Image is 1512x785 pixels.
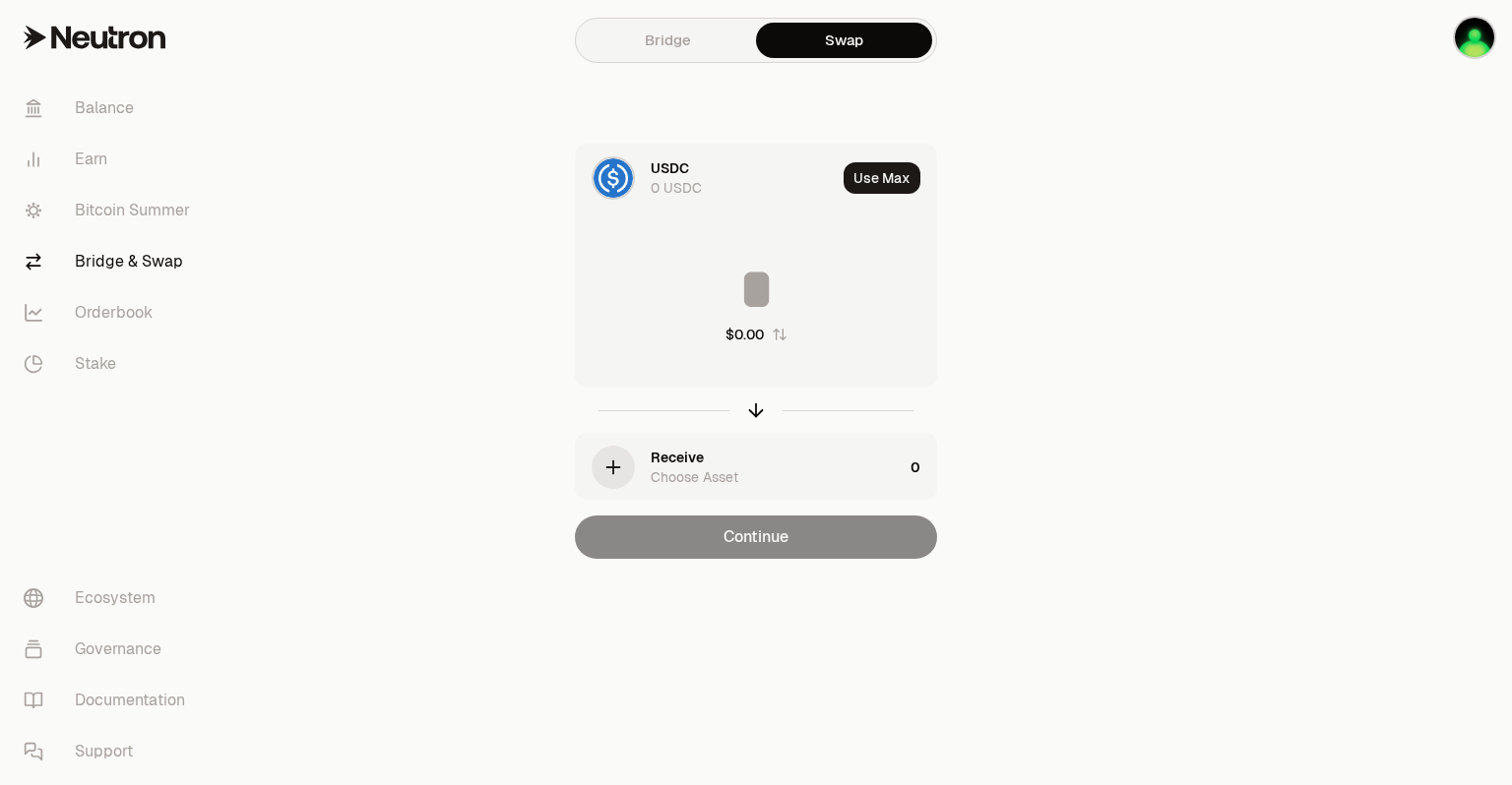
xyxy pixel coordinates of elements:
[8,726,213,777] a: Support
[8,287,213,338] a: Orderbook
[8,338,213,390] a: Stake
[8,573,213,624] a: Ecosystem
[576,434,936,501] button: ReceiveChoose Asset0
[651,448,704,467] div: Receive
[651,178,702,198] div: 0 USDC
[911,434,936,501] div: 0
[844,162,920,194] button: Use Max
[8,83,213,134] a: Balance
[594,158,633,198] img: USDC Logo
[8,675,213,726] a: Documentation
[8,236,213,287] a: Bridge & Swap
[756,23,932,58] a: Swap
[1455,18,1494,57] img: Portfel Główny
[8,185,213,236] a: Bitcoin Summer
[576,145,836,211] div: USDC LogoUSDC0 USDC
[8,624,213,675] a: Governance
[576,434,903,501] div: ReceiveChoose Asset
[651,158,689,178] div: USDC
[725,325,764,344] div: $0.00
[580,23,756,58] a: Bridge
[651,467,738,487] div: Choose Asset
[8,134,213,185] a: Earn
[725,325,787,344] button: $0.00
